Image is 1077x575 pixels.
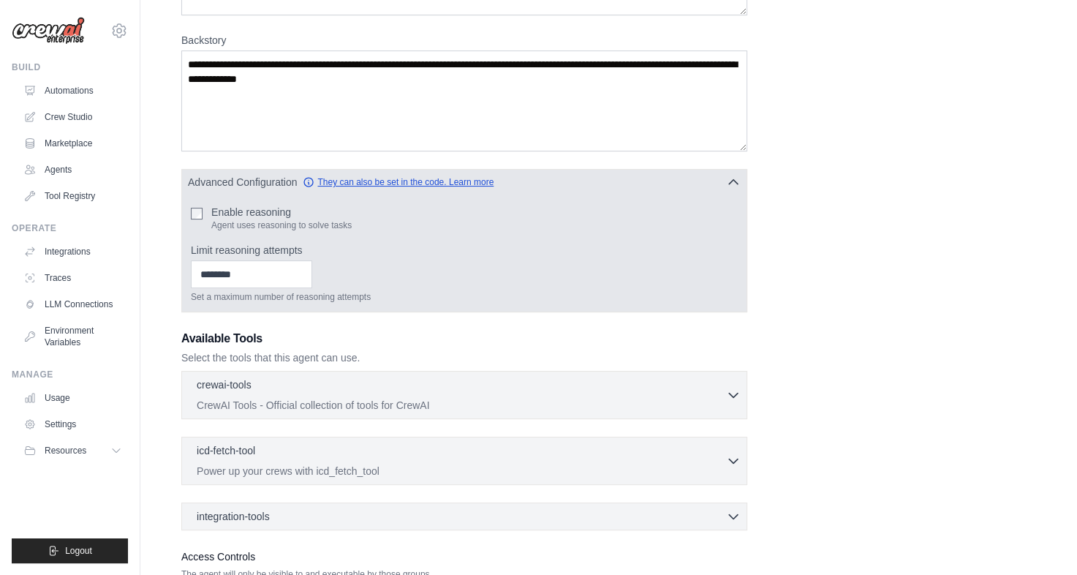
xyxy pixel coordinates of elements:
[18,293,128,316] a: LLM Connections
[188,175,297,189] span: Advanced Configuration
[18,413,128,436] a: Settings
[181,350,747,365] p: Select the tools that this agent can use.
[18,439,128,462] button: Resources
[18,386,128,410] a: Usage
[211,219,352,231] p: Agent uses reasoning to solve tasks
[12,222,128,234] div: Operate
[303,176,494,188] a: They can also be set in the code. Learn more
[181,33,747,48] label: Backstory
[12,17,85,45] img: Logo
[181,548,747,565] label: Access Controls
[18,79,128,102] a: Automations
[182,169,747,195] button: Advanced Configuration They can also be set in the code. Learn more
[188,443,741,478] button: icd-fetch-tool Power up your crews with icd_fetch_tool
[188,509,741,524] button: integration-tools
[18,240,128,263] a: Integrations
[197,377,252,392] p: crewai-tools
[12,538,128,563] button: Logout
[188,377,741,413] button: crewai-tools CrewAI Tools - Official collection of tools for CrewAI
[18,105,128,129] a: Crew Studio
[181,330,747,347] h3: Available Tools
[197,443,255,458] p: icd-fetch-tool
[191,291,738,303] p: Set a maximum number of reasoning attempts
[65,545,92,557] span: Logout
[197,464,726,478] p: Power up your crews with icd_fetch_tool
[18,319,128,354] a: Environment Variables
[18,266,128,290] a: Traces
[197,398,726,413] p: CrewAI Tools - Official collection of tools for CrewAI
[12,369,128,380] div: Manage
[18,158,128,181] a: Agents
[18,132,128,155] a: Marketplace
[18,184,128,208] a: Tool Registry
[45,445,86,456] span: Resources
[12,61,128,73] div: Build
[197,509,270,524] span: integration-tools
[211,205,352,219] label: Enable reasoning
[191,243,738,258] label: Limit reasoning attempts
